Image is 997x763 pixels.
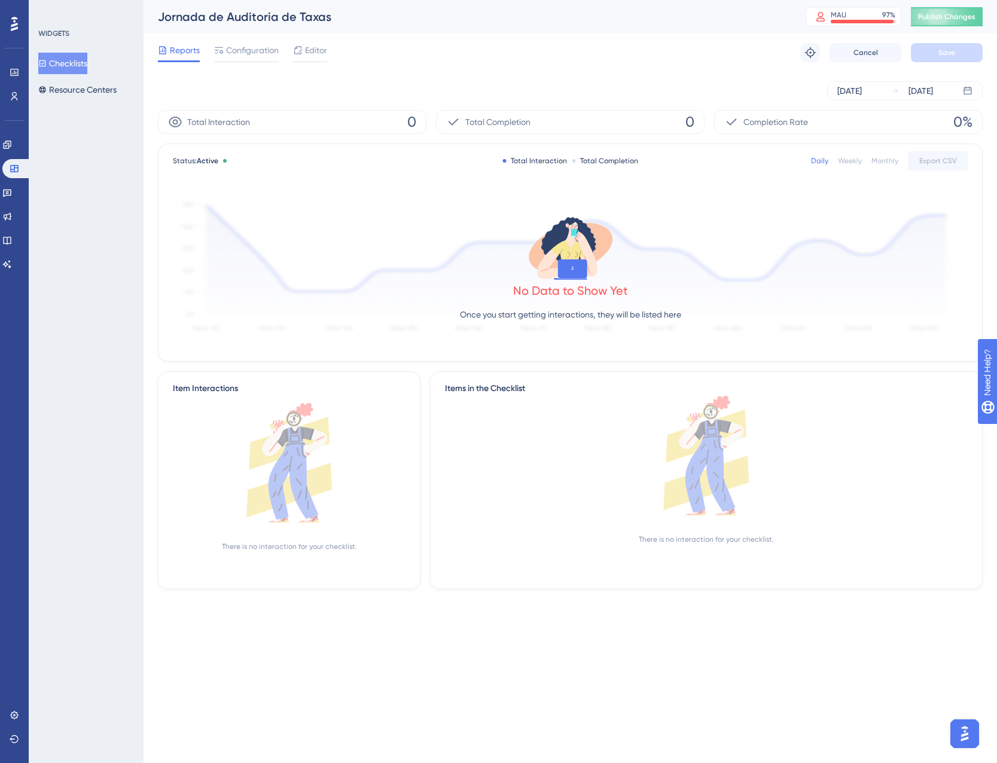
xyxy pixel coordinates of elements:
button: Checklists [38,53,87,74]
span: Need Help? [28,3,75,17]
span: 0 [685,112,694,132]
div: There is no interaction for your checklist. [222,542,357,551]
div: [DATE] [908,84,933,98]
div: Item Interactions [173,381,238,396]
button: Save [911,43,983,62]
button: Export CSV [908,151,968,170]
p: Once you start getting interactions, they will be listed here [460,307,681,322]
div: [DATE] [837,84,862,98]
div: No Data to Show Yet [513,282,628,299]
span: Status: [173,156,218,166]
span: Active [197,157,218,165]
span: Total Interaction [187,115,250,129]
span: 0 [407,112,416,132]
span: Save [938,48,955,57]
div: Total Completion [572,156,638,166]
div: Weekly [838,156,862,166]
span: Editor [305,43,327,57]
span: Cancel [853,48,878,57]
span: Export CSV [919,156,957,166]
div: 97 % [882,10,895,20]
span: Configuration [226,43,279,57]
button: Resource Centers [38,79,117,100]
div: Jornada de Auditoria de Taxas [158,8,776,25]
div: Daily [811,156,828,166]
button: Publish Changes [911,7,983,26]
div: There is no interaction for your checklist. [639,535,774,544]
span: Completion Rate [743,115,808,129]
div: Items in the Checklist [445,381,968,396]
span: Total Completion [465,115,530,129]
div: MAU [831,10,846,20]
div: WIDGETS [38,29,69,38]
span: Publish Changes [918,12,975,22]
div: Total Interaction [502,156,567,166]
span: 0% [953,112,972,132]
div: Monthly [871,156,898,166]
iframe: UserGuiding AI Assistant Launcher [947,716,983,752]
button: Cancel [830,43,901,62]
span: Reports [170,43,200,57]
